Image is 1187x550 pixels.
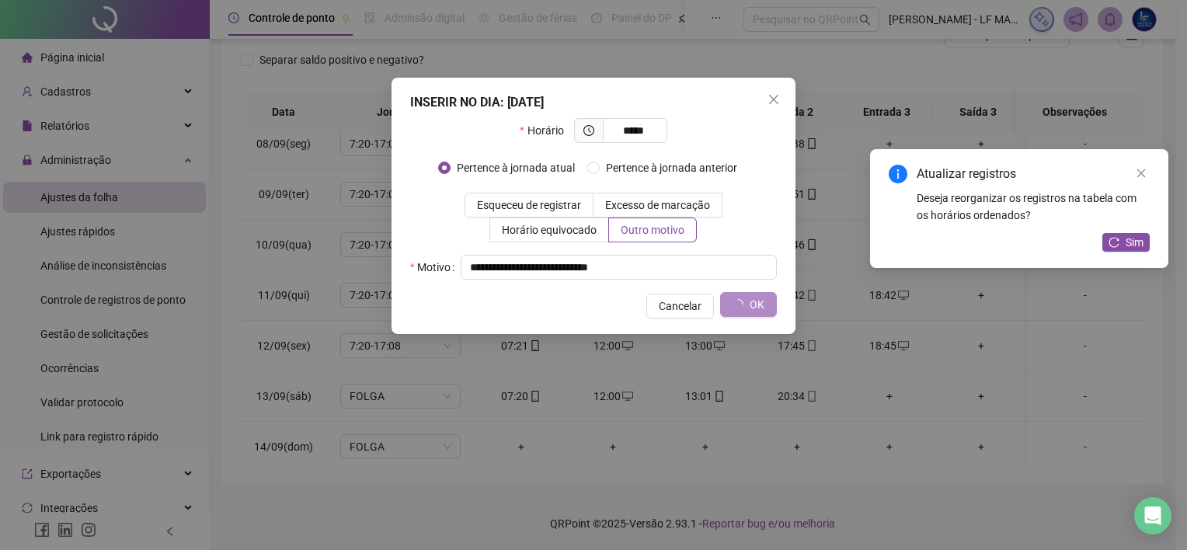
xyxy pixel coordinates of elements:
div: Deseja reorganizar os registros na tabela com os horários ordenados? [917,190,1150,224]
span: close [1136,168,1147,179]
label: Motivo [410,255,461,280]
span: Sim [1126,234,1143,251]
span: reload [1109,237,1119,248]
div: Atualizar registros [917,165,1150,183]
button: Sim [1102,233,1150,252]
div: Open Intercom Messenger [1134,497,1171,534]
a: Close [1133,165,1150,182]
span: info-circle [889,165,907,183]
